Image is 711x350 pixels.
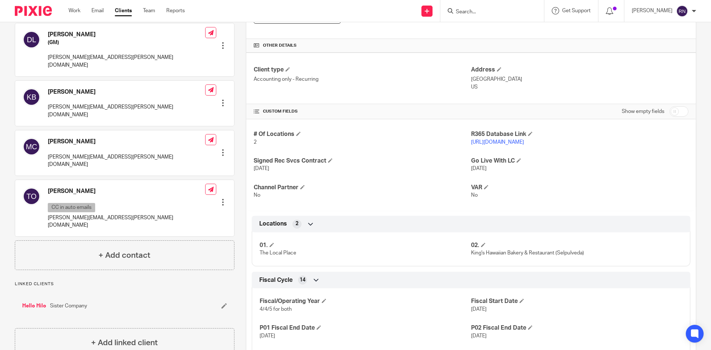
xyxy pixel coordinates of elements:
h4: CUSTOM FIELDS [254,109,471,114]
a: Hello Hilo [22,302,46,310]
span: [DATE] [260,333,275,339]
span: 14 [300,276,306,284]
a: Email [91,7,104,14]
a: Work [69,7,80,14]
p: CC in auto emails [48,203,95,212]
h4: Client type [254,66,471,74]
h5: (GM) [48,39,205,46]
span: [DATE] [471,333,487,339]
span: Fiscal Cycle [259,276,293,284]
h4: [PERSON_NAME] [48,88,205,96]
h4: [PERSON_NAME] [48,138,205,146]
a: Clients [115,7,132,14]
img: Pixie [15,6,52,16]
span: Get Support [562,8,591,13]
img: svg%3E [23,138,40,156]
h4: [PERSON_NAME] [48,31,205,39]
h4: 01. [260,241,471,249]
p: [PERSON_NAME] [632,7,672,14]
span: 4/4/5 for both [260,307,292,312]
span: Other details [263,43,297,49]
h4: Fiscal/Operating Year [260,297,471,305]
h4: Fiscal Start Date [471,297,682,305]
h4: P02 Fiscal End Date [471,324,682,332]
a: [URL][DOMAIN_NAME] [471,140,524,145]
input: Search [455,9,522,16]
h4: P01 Fiscal End Date [260,324,471,332]
a: Reports [166,7,185,14]
h4: VAR [471,184,688,191]
p: Linked clients [15,281,234,287]
span: Locations [259,220,287,228]
img: svg%3E [676,5,688,17]
h4: [PERSON_NAME] [48,187,205,195]
h4: 02. [471,241,682,249]
img: svg%3E [23,88,40,106]
p: [GEOGRAPHIC_DATA] [471,76,688,83]
span: [DATE] [471,166,487,171]
h4: Signed Rec Svcs Contract [254,157,471,165]
span: Sister Company [50,302,87,310]
img: svg%3E [23,31,40,49]
p: Accounting only - Recurring [254,76,471,83]
h4: R365 Database Link [471,130,688,138]
p: [PERSON_NAME][EMAIL_ADDRESS][PERSON_NAME][DOMAIN_NAME] [48,103,205,119]
span: [DATE] [254,166,269,171]
p: US [471,83,688,91]
p: [PERSON_NAME][EMAIL_ADDRESS][PERSON_NAME][DOMAIN_NAME] [48,153,205,169]
span: No [471,193,478,198]
img: svg%3E [23,187,40,205]
h4: Channel Partner [254,184,471,191]
h4: # Of Locations [254,130,471,138]
span: King's Hawaiian Bakery & Restaurant (Selpulveda) [471,250,584,256]
a: Team [143,7,155,14]
span: No [254,193,260,198]
p: [PERSON_NAME][EMAIL_ADDRESS][PERSON_NAME][DOMAIN_NAME] [48,214,205,229]
h4: + Add contact [99,250,150,261]
label: Show empty fields [622,108,664,115]
h4: Address [471,66,688,74]
span: 2 [296,220,298,227]
h4: Go Live With LC [471,157,688,165]
span: 2 [254,140,257,145]
span: [DATE] [471,307,487,312]
p: [PERSON_NAME][EMAIL_ADDRESS][PERSON_NAME][DOMAIN_NAME] [48,54,205,69]
h4: + Add linked client [91,337,158,349]
span: The Local Place [260,250,296,256]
